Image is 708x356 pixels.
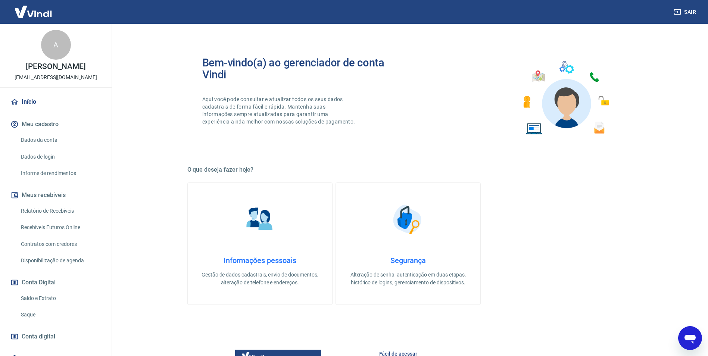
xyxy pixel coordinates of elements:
img: Segurança [389,201,427,238]
a: Relatório de Recebíveis [18,203,103,219]
span: Conta digital [22,331,55,342]
p: Aqui você pode consultar e atualizar todos os seus dados cadastrais de forma fácil e rápida. Mant... [202,96,357,125]
a: Dados da conta [18,132,103,148]
iframe: Botão para abrir a janela de mensagens, conversa em andamento [678,326,702,350]
a: Recebíveis Futuros Online [18,220,103,235]
button: Meus recebíveis [9,187,103,203]
button: Sair [672,5,699,19]
img: Imagem de um avatar masculino com diversos icones exemplificando as funcionalidades do gerenciado... [517,57,614,139]
p: Gestão de dados cadastrais, envio de documentos, alteração de telefone e endereços. [200,271,320,287]
a: SegurançaSegurançaAlteração de senha, autenticação em duas etapas, histórico de logins, gerenciam... [336,182,481,305]
img: Informações pessoais [241,201,278,238]
h2: Bem-vindo(a) ao gerenciador de conta Vindi [202,57,408,81]
a: Saque [18,307,103,322]
p: [EMAIL_ADDRESS][DOMAIN_NAME] [15,74,97,81]
h4: Segurança [348,256,468,265]
a: Conta digital [9,328,103,345]
img: Vindi [9,0,57,23]
a: Contratos com credores [18,237,103,252]
div: A [41,30,71,60]
a: Informações pessoaisInformações pessoaisGestão de dados cadastrais, envio de documentos, alteraçã... [187,182,333,305]
a: Disponibilização de agenda [18,253,103,268]
a: Dados de login [18,149,103,165]
a: Informe de rendimentos [18,166,103,181]
a: Início [9,94,103,110]
h4: Informações pessoais [200,256,320,265]
p: [PERSON_NAME] [26,63,85,71]
a: Saldo e Extrato [18,291,103,306]
p: Alteração de senha, autenticação em duas etapas, histórico de logins, gerenciamento de dispositivos. [348,271,468,287]
h5: O que deseja fazer hoje? [187,166,629,174]
button: Meu cadastro [9,116,103,132]
button: Conta Digital [9,274,103,291]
